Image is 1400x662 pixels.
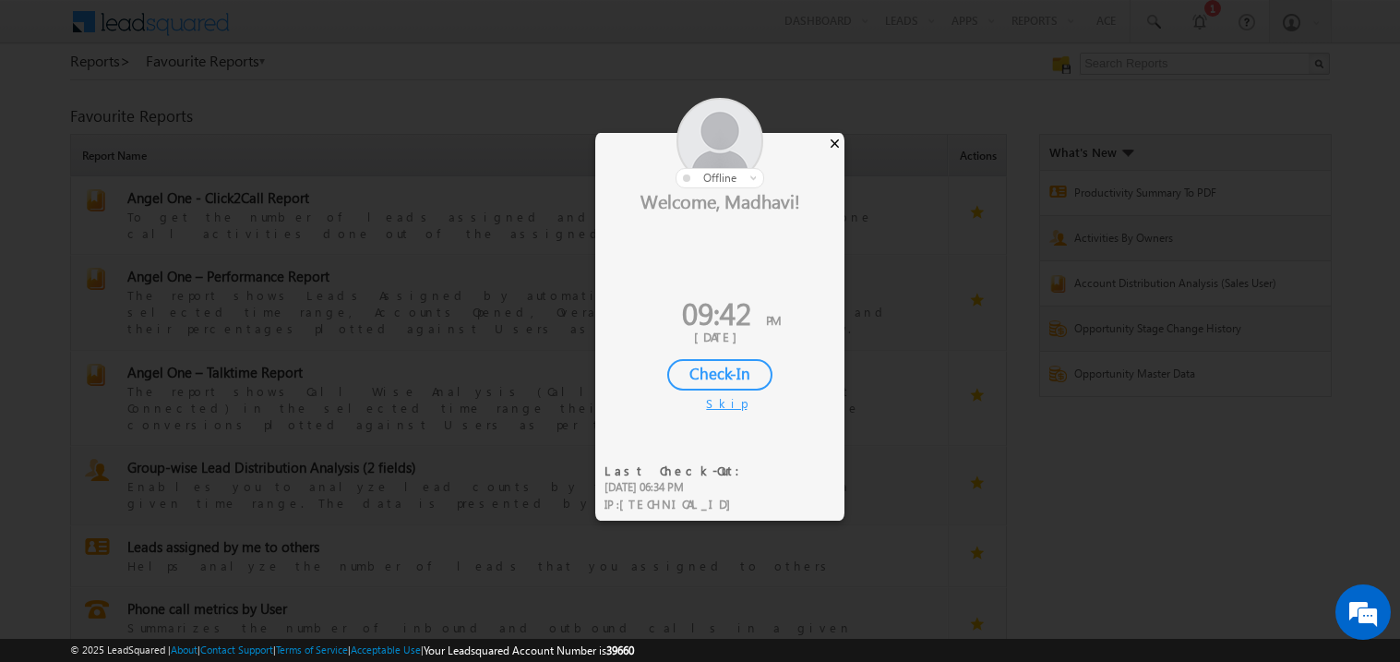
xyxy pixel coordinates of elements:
span: offline [703,171,736,185]
div: Check-In [667,359,772,391]
span: [TECHNICAL_ID] [619,496,740,512]
div: [DATE] 06:34 PM [604,479,751,496]
span: 39660 [606,644,634,657]
span: PM [766,312,781,328]
div: IP : [604,496,751,513]
a: Acceptable Use [351,644,421,656]
div: Skip [706,395,734,412]
a: About [171,644,197,656]
a: Contact Support [200,644,273,656]
a: Terms of Service [276,644,348,656]
div: Last Check-Out: [604,463,751,479]
div: [DATE] [609,329,831,345]
span: 09:42 [682,292,751,333]
span: © 2025 LeadSquared | | | | | [70,642,634,659]
div: Welcome, Madhavi! [595,188,844,212]
span: Your Leadsquared Account Number is [424,644,634,657]
div: × [825,133,844,153]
